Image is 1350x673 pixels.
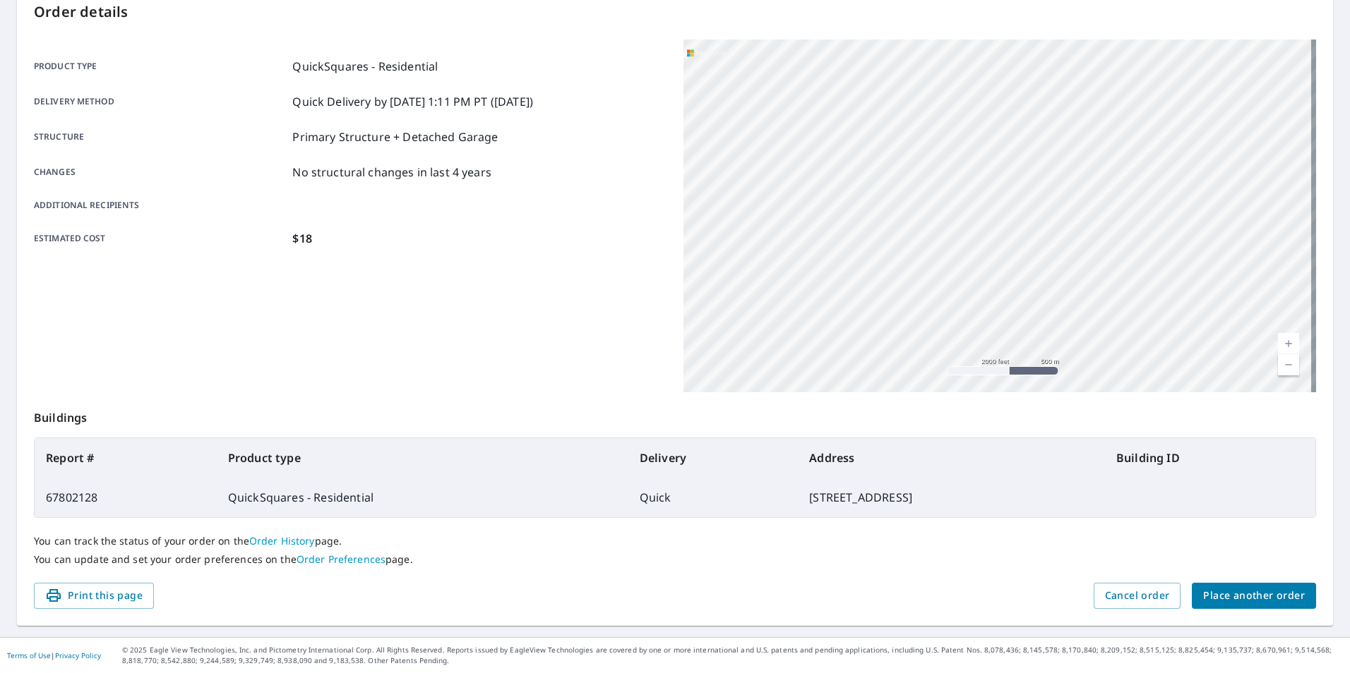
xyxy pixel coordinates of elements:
p: Changes [34,164,287,181]
button: Print this page [34,583,154,609]
th: Report # [35,438,217,478]
a: Current Level 14, Zoom Out [1278,354,1299,375]
button: Place another order [1192,583,1316,609]
p: Estimated cost [34,230,287,247]
p: Product type [34,58,287,75]
p: No structural changes in last 4 years [292,164,491,181]
a: Order Preferences [297,552,386,566]
span: Place another order [1203,587,1305,605]
td: Quick [628,478,799,517]
a: Order History [249,534,315,547]
p: You can track the status of your order on the page. [34,535,1316,547]
p: Structure [34,128,287,145]
p: You can update and set your order preferences on the page. [34,553,1316,566]
p: © 2025 Eagle View Technologies, Inc. and Pictometry International Corp. All Rights Reserved. Repo... [122,645,1343,666]
th: Address [798,438,1105,478]
p: QuickSquares - Residential [292,58,438,75]
a: Privacy Policy [55,650,101,660]
p: $18 [292,230,311,247]
p: Quick Delivery by [DATE] 1:11 PM PT ([DATE]) [292,93,533,110]
p: Order details [34,1,1316,23]
button: Cancel order [1094,583,1181,609]
th: Building ID [1105,438,1315,478]
th: Product type [217,438,628,478]
span: Print this page [45,587,143,605]
p: Additional recipients [34,199,287,212]
a: Terms of Use [7,650,51,660]
td: 67802128 [35,478,217,517]
td: [STREET_ADDRESS] [798,478,1105,517]
p: Primary Structure + Detached Garage [292,128,498,145]
th: Delivery [628,438,799,478]
p: Delivery method [34,93,287,110]
p: | [7,651,101,660]
td: QuickSquares - Residential [217,478,628,517]
p: Buildings [34,392,1316,437]
a: Current Level 14, Zoom In [1278,333,1299,354]
span: Cancel order [1105,587,1170,605]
